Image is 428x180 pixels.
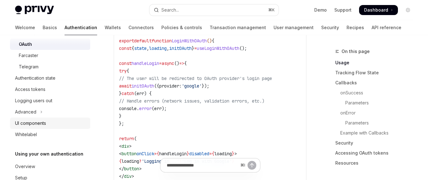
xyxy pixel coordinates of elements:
a: Farcaster [10,50,90,61]
span: { [212,151,214,156]
span: = [159,61,162,66]
span: ({ [154,83,159,89]
span: initOAuth [132,83,154,89]
a: Usage [335,58,418,68]
span: () [174,61,179,66]
span: () [207,38,212,44]
span: { [132,45,134,51]
a: UI components [10,118,90,129]
span: useLoginWithOAuth [197,45,239,51]
a: Authentication [65,20,97,35]
a: Security [335,138,418,148]
span: initOAuth [169,45,192,51]
span: = [194,45,197,51]
span: export [119,38,134,44]
span: } [119,113,122,119]
span: await [119,83,132,89]
a: Support [334,7,352,13]
span: { [212,38,214,44]
div: Authentication state [15,74,55,82]
a: Wallets [105,20,121,35]
a: Access tokens [10,84,90,95]
a: Welcome [15,20,35,35]
a: Tracking Flow State [335,68,418,78]
span: function [152,38,172,44]
span: div [122,143,129,149]
span: loading [149,45,167,51]
a: Accessing OAuth tokens [335,148,418,158]
span: error [139,106,152,111]
a: User management [274,20,314,35]
span: state [134,45,147,51]
span: (); [239,45,247,51]
a: Whitelabel [10,129,90,140]
span: > [129,143,132,149]
span: > [234,151,237,156]
span: , [147,45,149,51]
span: handleLogin [159,151,187,156]
a: Callbacks [335,78,418,88]
span: }; [119,121,124,126]
span: const [119,61,132,66]
a: Security [321,20,339,35]
a: Example with Callbacks [335,128,418,138]
a: Telegram [10,61,90,72]
span: console [119,106,137,111]
span: , [167,45,169,51]
span: // Handle errors (network issues, validation errors, etc.) [119,98,264,104]
a: Overview [10,161,90,172]
span: } [192,45,194,51]
button: Toggle Advanced section [10,106,90,118]
span: }); [202,83,209,89]
span: 'google' [182,83,202,89]
span: . [137,106,139,111]
a: Basics [43,20,57,35]
a: Connectors [128,20,154,35]
span: button [122,151,137,156]
a: onSuccess [335,88,418,98]
button: Open search [149,4,279,16]
a: Transaction management [210,20,266,35]
span: loading [214,151,232,156]
span: } [119,91,122,96]
div: Overview [15,163,35,170]
span: = [209,151,212,156]
span: provider: [159,83,182,89]
span: => [179,61,184,66]
span: ( [152,106,154,111]
span: Dashboard [364,7,388,13]
span: ) { [144,91,152,96]
span: { [184,61,187,66]
span: async [162,61,174,66]
a: Dashboard [359,5,398,15]
span: err [154,106,162,111]
input: Ask a question... [167,158,238,172]
div: Farcaster [19,52,38,59]
div: Advanced [15,108,36,116]
span: LoginWithOAuth [172,38,207,44]
span: < [119,151,122,156]
button: Toggle dark mode [403,5,413,15]
a: Policies & controls [161,20,202,35]
div: UI components [15,119,46,127]
a: Authentication state [10,72,90,84]
span: try [119,68,127,74]
span: } [232,151,234,156]
a: Recipes [347,20,364,35]
div: Logging users out [15,97,52,104]
div: Access tokens [15,86,45,93]
span: // The user will be redirected to OAuth provider's login page [119,76,272,81]
div: Whitelabel [15,131,37,138]
span: { [127,68,129,74]
span: catch [122,91,134,96]
span: handleLogin [132,61,159,66]
a: Resources [335,158,418,168]
span: default [134,38,152,44]
span: return [119,136,134,141]
span: disabled [189,151,209,156]
span: ); [162,106,167,111]
a: Logging users out [10,95,90,106]
span: { [157,151,159,156]
img: light logo [15,6,54,14]
h5: Using your own authentication [15,150,83,158]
